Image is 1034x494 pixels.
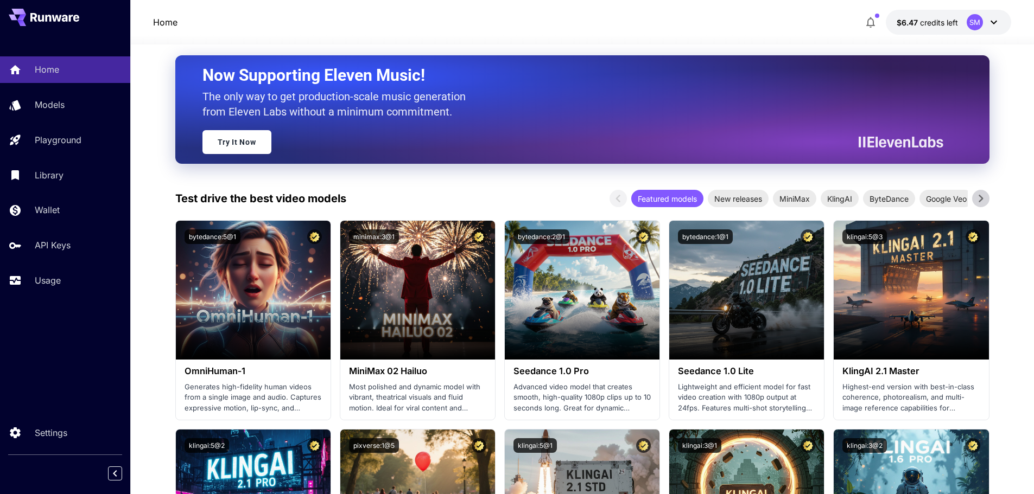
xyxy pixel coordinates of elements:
div: Google Veo [919,190,973,207]
p: The only way to get production-scale music generation from Eleven Labs without a minimum commitment. [202,89,474,119]
div: SM [967,14,983,30]
h3: Seedance 1.0 Lite [678,366,815,376]
a: Home [153,16,177,29]
span: Google Veo [919,193,973,204]
div: MiniMax [773,190,816,207]
div: KlingAI [821,190,859,207]
p: API Keys [35,239,71,252]
a: Try It Now [202,130,271,154]
span: KlingAI [821,193,859,204]
button: Certified Model – Vetted for best performance and includes a commercial license. [966,229,980,244]
button: Certified Model – Vetted for best performance and includes a commercial license. [801,438,815,453]
p: Most polished and dynamic model with vibrant, theatrical visuals and fluid motion. Ideal for vira... [349,382,486,414]
h3: Seedance 1.0 Pro [513,366,651,376]
button: minimax:3@1 [349,229,399,244]
button: Certified Model – Vetted for best performance and includes a commercial license. [801,229,815,244]
button: Certified Model – Vetted for best performance and includes a commercial license. [636,229,651,244]
div: ByteDance [863,190,915,207]
p: Models [35,98,65,111]
button: bytedance:5@1 [185,229,240,244]
div: New releases [708,190,769,207]
p: Wallet [35,203,60,216]
span: Featured models [631,193,703,204]
button: klingai:5@2 [185,438,229,453]
img: alt [176,221,331,360]
button: klingai:3@2 [842,438,887,453]
button: klingai:5@3 [842,229,887,244]
button: klingai:3@1 [678,438,721,453]
p: Generates high-fidelity human videos from a single image and audio. Captures expressive motion, l... [185,382,322,414]
span: MiniMax [773,193,816,204]
button: Collapse sidebar [108,466,122,480]
img: alt [669,221,824,360]
button: $6.47483SM [886,10,1011,35]
div: Collapse sidebar [116,464,130,483]
p: Lightweight and efficient model for fast video creation with 1080p output at 24fps. Features mult... [678,382,815,414]
img: alt [340,221,495,360]
img: alt [505,221,659,360]
button: Certified Model – Vetted for best performance and includes a commercial license. [307,229,322,244]
button: Certified Model – Vetted for best performance and includes a commercial license. [472,229,486,244]
span: New releases [708,193,769,204]
p: Playground [35,133,81,146]
button: klingai:5@1 [513,438,557,453]
p: Highest-end version with best-in-class coherence, photorealism, and multi-image reference capabil... [842,382,980,414]
button: pixverse:1@5 [349,438,399,453]
button: bytedance:2@1 [513,229,569,244]
p: Advanced video model that creates smooth, high-quality 1080p clips up to 10 seconds long. Great f... [513,382,651,414]
button: bytedance:1@1 [678,229,733,244]
span: $6.47 [897,18,920,27]
p: Settings [35,426,67,439]
img: alt [834,221,988,360]
div: $6.47483 [897,17,958,28]
h3: MiniMax 02 Hailuo [349,366,486,376]
div: Featured models [631,190,703,207]
button: Certified Model – Vetted for best performance and includes a commercial license. [307,438,322,453]
h3: OmniHuman‑1 [185,366,322,376]
span: credits left [920,18,958,27]
p: Library [35,169,64,182]
button: Certified Model – Vetted for best performance and includes a commercial license. [636,438,651,453]
h3: KlingAI 2.1 Master [842,366,980,376]
button: Certified Model – Vetted for best performance and includes a commercial license. [472,438,486,453]
p: Home [35,63,59,76]
p: Test drive the best video models [175,190,346,207]
nav: breadcrumb [153,16,177,29]
p: Usage [35,274,61,287]
button: Certified Model – Vetted for best performance and includes a commercial license. [966,438,980,453]
span: ByteDance [863,193,915,204]
h2: Now Supporting Eleven Music! [202,65,935,86]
